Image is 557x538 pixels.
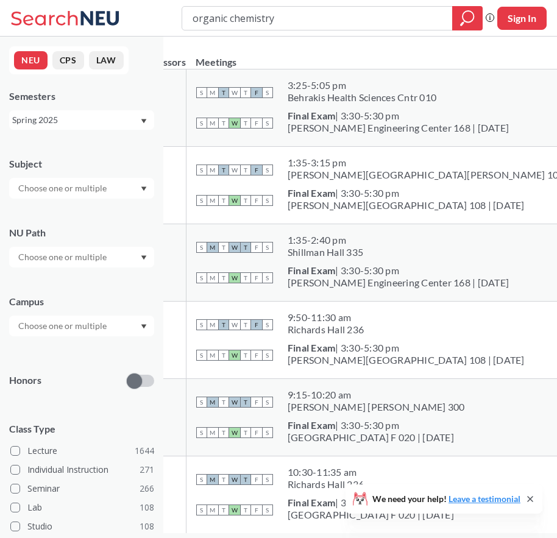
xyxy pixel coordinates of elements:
[196,87,207,98] span: S
[240,474,251,485] span: T
[240,195,251,206] span: T
[141,186,147,191] svg: Dropdown arrow
[218,474,229,485] span: T
[140,482,154,495] span: 266
[288,277,509,289] div: [PERSON_NAME] Engineering Center 168 | [DATE]
[218,427,229,438] span: T
[229,272,240,283] span: W
[262,474,273,485] span: S
[89,51,124,69] button: LAW
[262,272,273,283] span: S
[288,110,509,122] div: | 3:30-5:30 pm
[196,165,207,175] span: S
[141,255,147,260] svg: Dropdown arrow
[229,87,240,98] span: W
[196,397,207,408] span: S
[229,242,240,253] span: W
[196,118,207,129] span: S
[9,373,41,388] p: Honors
[207,474,218,485] span: M
[288,497,454,509] div: | 3:30-5:30 pm
[9,422,154,436] span: Class Type
[229,165,240,175] span: W
[218,242,229,253] span: T
[196,474,207,485] span: S
[12,319,115,333] input: Choose one or multiple
[240,87,251,98] span: T
[262,319,273,330] span: S
[229,474,240,485] span: W
[288,122,509,134] div: [PERSON_NAME] Engineering Center 168 | [DATE]
[288,478,364,490] div: Richards Hall 236
[12,250,115,264] input: Choose one or multiple
[196,242,207,253] span: S
[288,246,363,258] div: Shillman Hall 335
[449,494,520,504] a: Leave a testimonial
[218,165,229,175] span: T
[191,8,443,29] input: Class, professor, course number, "phrase"
[207,272,218,283] span: M
[251,87,262,98] span: F
[14,51,48,69] button: NEU
[288,419,336,431] b: Final Exam
[288,187,336,199] b: Final Exam
[288,264,509,277] div: | 3:30-5:30 pm
[262,87,273,98] span: S
[288,199,525,211] div: [PERSON_NAME][GEOGRAPHIC_DATA] 108 | [DATE]
[10,519,154,534] label: Studio
[251,504,262,515] span: F
[251,350,262,361] span: F
[207,427,218,438] span: M
[207,118,218,129] span: M
[9,226,154,239] div: NU Path
[262,195,273,206] span: S
[288,342,525,354] div: | 3:30-5:30 pm
[10,462,154,478] label: Individual Instruction
[288,110,336,121] b: Final Exam
[9,90,154,103] div: Semesters
[251,272,262,283] span: F
[229,350,240,361] span: W
[251,118,262,129] span: F
[207,350,218,361] span: M
[141,324,147,329] svg: Dropdown arrow
[288,419,454,431] div: | 3:30-5:30 pm
[141,119,147,124] svg: Dropdown arrow
[135,444,154,458] span: 1644
[218,87,229,98] span: T
[262,118,273,129] span: S
[218,350,229,361] span: T
[240,242,251,253] span: T
[229,195,240,206] span: W
[251,474,262,485] span: F
[251,242,262,253] span: F
[251,397,262,408] span: F
[262,504,273,515] span: S
[262,165,273,175] span: S
[288,324,364,336] div: Richards Hall 236
[196,427,207,438] span: S
[288,431,454,444] div: [GEOGRAPHIC_DATA] F 020 | [DATE]
[240,397,251,408] span: T
[140,501,154,514] span: 108
[288,311,364,324] div: 9:50 - 11:30 am
[240,118,251,129] span: T
[460,10,475,27] svg: magnifying glass
[372,495,520,503] span: We need your help!
[251,427,262,438] span: F
[9,316,154,336] div: Dropdown arrow
[229,427,240,438] span: W
[207,242,218,253] span: M
[207,87,218,98] span: M
[229,118,240,129] span: W
[10,481,154,497] label: Seminar
[207,195,218,206] span: M
[240,165,251,175] span: T
[262,427,273,438] span: S
[12,113,140,127] div: Spring 2025
[288,264,336,276] b: Final Exam
[12,181,115,196] input: Choose one or multiple
[262,350,273,361] span: S
[288,234,363,246] div: 1:35 - 2:40 pm
[218,319,229,330] span: T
